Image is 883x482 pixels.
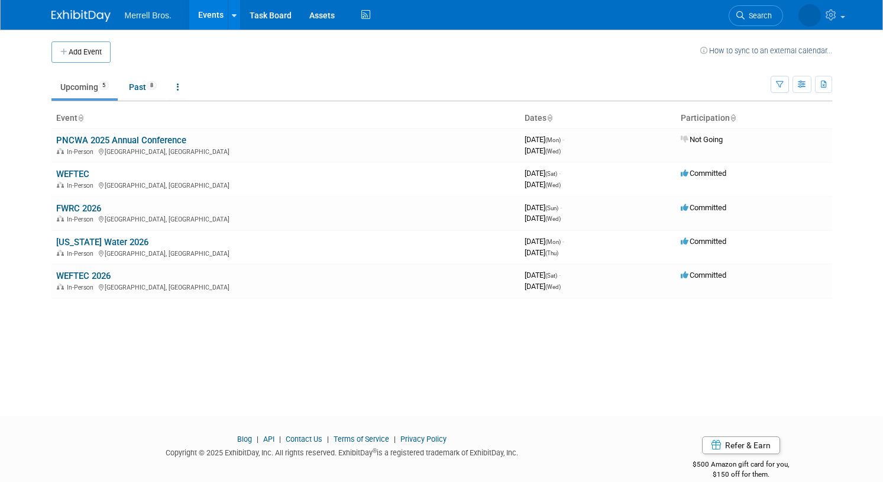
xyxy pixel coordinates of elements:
[391,435,399,444] span: |
[525,146,561,155] span: [DATE]
[681,203,726,212] span: Committed
[286,435,322,444] a: Contact Us
[373,448,377,454] sup: ®
[525,135,564,144] span: [DATE]
[681,135,723,144] span: Not Going
[56,135,186,146] a: PNCWA 2025 Annual Conference
[147,81,157,90] span: 8
[798,4,821,27] img: Brian Hertzog
[650,452,832,479] div: $500 Amazon gift card for you,
[559,271,561,279] span: -
[560,203,562,212] span: -
[702,436,780,454] a: Refer & Earn
[525,248,558,257] span: [DATE]
[559,169,561,178] span: -
[545,216,561,222] span: (Wed)
[545,284,561,290] span: (Wed)
[51,10,111,22] img: ExhibitDay
[56,180,515,189] div: [GEOGRAPHIC_DATA], [GEOGRAPHIC_DATA]
[99,81,109,90] span: 5
[67,148,97,156] span: In-Person
[237,435,252,444] a: Blog
[125,11,172,20] span: Merrell Bros.
[67,284,97,291] span: In-Person
[51,445,633,458] div: Copyright © 2025 ExhibitDay, Inc. All rights reserved. ExhibitDay is a registered trademark of Ex...
[545,250,558,256] span: (Thu)
[57,182,64,188] img: In-Person Event
[525,180,561,189] span: [DATE]
[67,250,97,258] span: In-Person
[525,203,562,212] span: [DATE]
[51,41,111,63] button: Add Event
[546,113,552,123] a: Sort by Start Date
[545,148,561,155] span: (Wed)
[676,108,832,128] th: Participation
[56,146,515,156] div: [GEOGRAPHIC_DATA], [GEOGRAPHIC_DATA]
[77,113,83,123] a: Sort by Event Name
[562,237,564,246] span: -
[545,171,557,177] span: (Sat)
[400,435,447,444] a: Privacy Policy
[56,214,515,223] div: [GEOGRAPHIC_DATA], [GEOGRAPHIC_DATA]
[334,435,389,444] a: Terms of Service
[51,108,520,128] th: Event
[681,271,726,279] span: Committed
[525,271,561,279] span: [DATE]
[520,108,676,128] th: Dates
[730,113,736,123] a: Sort by Participation Type
[56,203,101,214] a: FWRC 2026
[525,214,561,223] span: [DATE]
[120,76,166,98] a: Past8
[562,135,564,144] span: -
[545,239,561,245] span: (Mon)
[57,148,64,154] img: In-Person Event
[324,435,332,444] span: |
[67,216,97,223] span: In-Person
[545,272,557,279] span: (Sat)
[681,169,726,178] span: Committed
[650,470,832,480] div: $150 off for them.
[56,271,111,281] a: WEFTEC 2026
[57,250,64,256] img: In-Person Event
[545,205,558,211] span: (Sun)
[57,284,64,290] img: In-Person Event
[276,435,284,444] span: |
[51,76,118,98] a: Upcoming5
[56,169,89,179] a: WEFTEC
[263,435,274,444] a: API
[545,182,561,188] span: (Wed)
[545,137,561,143] span: (Mon)
[56,248,515,258] div: [GEOGRAPHIC_DATA], [GEOGRAPHIC_DATA]
[525,169,561,178] span: [DATE]
[56,282,515,291] div: [GEOGRAPHIC_DATA], [GEOGRAPHIC_DATA]
[525,282,561,291] span: [DATE]
[700,46,832,55] a: How to sync to an external calendar...
[729,5,783,26] a: Search
[254,435,261,444] span: |
[745,11,772,20] span: Search
[681,237,726,246] span: Committed
[525,237,564,246] span: [DATE]
[56,237,148,248] a: [US_STATE] Water 2026
[57,216,64,221] img: In-Person Event
[67,182,97,189] span: In-Person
